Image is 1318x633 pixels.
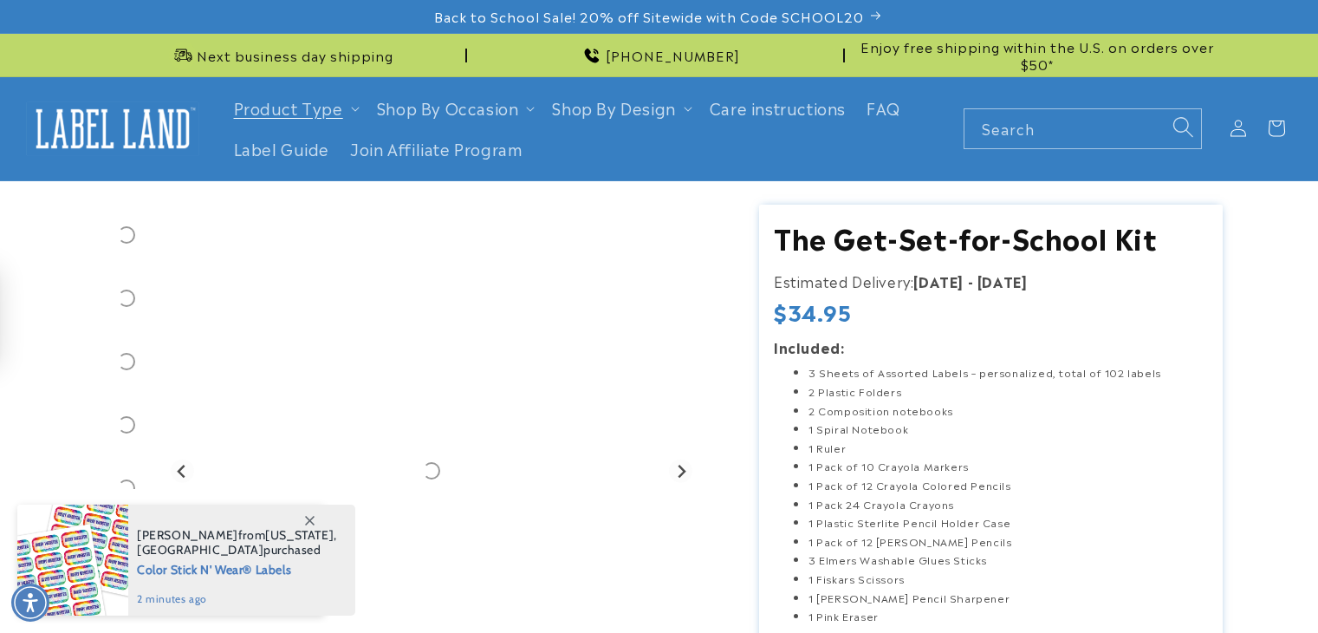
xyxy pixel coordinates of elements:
[852,34,1223,76] div: Announcement
[808,439,1207,458] li: 1 Ruler
[234,96,343,119] a: Product Type
[808,607,1207,626] li: 1 Pink Eraser
[1164,108,1202,147] button: Search
[808,476,1207,495] li: 1 Pack of 12 Crayola Colored Pencils
[11,584,49,622] div: Accessibility Menu
[808,551,1207,570] li: 3 Elmers Washable Glues Sticks
[542,88,698,128] summary: Shop By Design
[137,527,238,543] span: [PERSON_NAME]
[710,98,846,118] span: Care instructions
[808,513,1207,532] li: 1 Plastic Sterlite Pencil Holder Case
[96,205,157,265] div: Go to slide 3
[808,457,1207,476] li: 1 Pack of 10 Crayola Markers
[606,47,740,64] span: [PHONE_NUMBER]
[774,219,1207,256] h1: The Get-Set-for-School Kit
[774,336,844,357] strong: Included:
[808,589,1207,608] li: 1 [PERSON_NAME] Pencil Sharpener
[137,542,263,558] span: [GEOGRAPHIC_DATA]
[474,34,845,76] div: Announcement
[808,363,1207,382] li: 3 Sheets of Assorted Labels – personalized, total of 102 labels
[96,458,157,519] div: Go to slide 7
[224,88,367,128] summary: Product Type
[774,298,852,325] span: $34.95
[977,271,1028,291] strong: [DATE]
[224,128,341,169] a: Label Guide
[265,527,334,543] span: [US_STATE]
[197,47,393,64] span: Next business day shipping
[377,98,519,118] span: Shop By Occasion
[808,401,1207,421] li: 2 Composition notebooks
[913,271,964,291] strong: [DATE]
[96,331,157,392] div: Go to slide 5
[669,460,692,483] button: Next slide
[234,139,330,159] span: Label Guide
[26,101,199,155] img: Label Land
[367,88,542,128] summary: Shop By Occasion
[968,271,974,291] strong: -
[856,88,911,128] a: FAQ
[340,128,533,169] a: Join Affiliate Program
[808,495,1207,514] li: 1 Pack 24 Crayola Crayons
[20,95,206,162] a: Label Land
[699,88,856,128] a: Care instructions
[171,460,194,483] button: Previous slide
[808,382,1207,401] li: 2 Plastic Folders
[774,269,1207,294] p: Estimated Delivery:
[852,38,1223,72] span: Enjoy free shipping within the U.S. on orders over $50*
[808,570,1207,589] li: 1 Fiskars Scissors
[96,395,157,455] div: Go to slide 6
[350,139,523,159] span: Join Affiliate Program
[867,98,900,118] span: FAQ
[808,420,1207,439] li: 1 Spiral Notebook
[137,528,337,558] span: from , purchased
[552,96,675,119] a: Shop By Design
[96,268,157,329] div: Go to slide 4
[434,8,864,25] span: Back to School Sale! 20% off Sitewide with Code SCHOOL20
[96,34,467,76] div: Announcement
[808,532,1207,551] li: 1 Pack of 12 [PERSON_NAME] Pencils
